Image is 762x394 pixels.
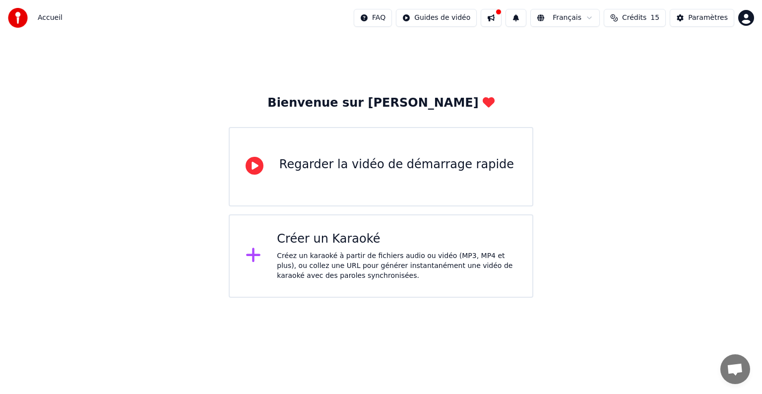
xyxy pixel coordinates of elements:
[38,13,63,23] nav: breadcrumb
[267,95,494,111] div: Bienvenue sur [PERSON_NAME]
[670,9,734,27] button: Paramètres
[8,8,28,28] img: youka
[38,13,63,23] span: Accueil
[688,13,728,23] div: Paramètres
[622,13,646,23] span: Crédits
[277,251,516,281] div: Créez un karaoké à partir de fichiers audio ou vidéo (MP3, MP4 et plus), ou collez une URL pour g...
[650,13,659,23] span: 15
[277,231,516,247] div: Créer un Karaoké
[354,9,392,27] button: FAQ
[396,9,477,27] button: Guides de vidéo
[720,354,750,384] a: Ouvrir le chat
[279,157,514,173] div: Regarder la vidéo de démarrage rapide
[604,9,666,27] button: Crédits15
